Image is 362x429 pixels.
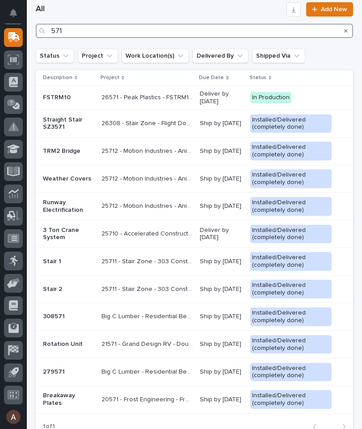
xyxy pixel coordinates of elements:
div: Installed/Delivered (completely done) [250,280,332,299]
p: Description [43,73,72,83]
tr: Stair 225711 - Stair Zone - 303 Construction - SZ335825711 - Stair Zone - 303 Construction - SZ33... [36,275,353,303]
p: Ship by [DATE] [200,258,243,265]
tr: Runway Electrification25712 - Motion Industries - Animal Kingdom - TRM2 Bridge25712 - Motion Indu... [36,193,353,220]
p: Deliver by [DATE] [200,90,243,105]
p: Big C Lumber - Residential Beams [101,366,194,376]
div: Notifications [11,9,23,23]
p: Due Date [199,73,224,83]
p: Ship by [DATE] [200,368,243,376]
tr: 279571Big C Lumber - Residential BeamsBig C Lumber - Residential Beams Ship by [DATE]Installed/De... [36,358,353,386]
p: 308571 [43,313,94,320]
tr: Breakaway Plates20571 - Frost Engineering - Frost Signs Breakaway plates20571 - Frost Engineering... [36,386,353,413]
p: Stair 1 [43,258,94,265]
button: Work Location(s) [122,49,189,63]
p: Rotation Unit [43,341,94,348]
p: 26308 - Stair Zone - Flight Doctor West - 🤖 E-Commerce Stair Order [101,118,194,127]
p: Big C Lumber - Residential Beams [101,311,194,320]
div: Installed/Delivered (completely done) [250,335,332,354]
button: Shipped Via [252,49,305,63]
p: 279571 [43,368,94,376]
p: Ship by [DATE] [200,341,243,348]
tr: Straight Stair SZ357126308 - Stair Zone - Flight Doctor West - 🤖 E-Commerce Stair Order26308 - St... [36,109,353,137]
h1: All [36,4,283,15]
button: Status [36,49,74,63]
p: Ship by [DATE] [200,147,243,155]
p: FSTRM10 [43,94,94,101]
div: Installed/Delivered (completely done) [250,225,332,244]
tr: Rotation Unit21571 - Grand Design RV - Double Fifth Wheel Rotation Unit21571 - Grand Design RV - ... [36,331,353,358]
div: Installed/Delivered (completely done) [250,142,332,160]
p: 25712 - Motion Industries - Animal Kingdom - TRM2 Bridge [101,146,194,155]
p: Ship by [DATE] [200,396,243,404]
tr: TRM2 Bridge25712 - Motion Industries - Animal Kingdom - TRM2 Bridge25712 - Motion Industries - An... [36,137,353,165]
p: Ship by [DATE] [200,120,243,127]
p: Deliver by [DATE] [200,227,243,242]
p: 3 Ton Crane System [43,227,94,242]
button: Project [78,49,118,63]
tr: FSTRM1026571 - Peak Plastics - FSTRM10T26571 - Peak Plastics - FSTRM10T Deliver by [DATE]In Produ... [36,86,353,110]
tr: 3 Ton Crane System25710 - Accelerated Construction Services - 3 Ton Crane System25710 - Accelerat... [36,220,353,248]
p: Status [249,73,266,83]
div: Installed/Delivered (completely done) [250,169,332,188]
div: Installed/Delivered (completely done) [250,197,332,216]
p: 25712 - Motion Industries - Animal Kingdom - TRM2 Bridge [101,173,194,183]
a: Add New [306,2,353,17]
span: Add New [321,6,347,13]
p: Project [101,73,119,83]
p: 25712 - Motion Industries - Animal Kingdom - TRM2 Bridge [101,201,194,210]
p: Runway Electrification [43,199,94,214]
tr: Stair 125711 - Stair Zone - 303 Construction - SZ335825711 - Stair Zone - 303 Construction - SZ33... [36,248,353,275]
p: Ship by [DATE] [200,286,243,293]
tr: Weather Covers25712 - Motion Industries - Animal Kingdom - TRM2 Bridge25712 - Motion Industries -... [36,165,353,193]
button: Delivered By [193,49,248,63]
p: TRM2 Bridge [43,147,94,155]
button: users-avatar [4,408,23,426]
div: Installed/Delivered (completely done) [250,363,332,382]
p: Ship by [DATE] [200,202,243,210]
p: Weather Covers [43,175,94,183]
p: 25711 - Stair Zone - 303 Construction - SZ3358 [101,284,194,293]
p: Breakaway Plates [43,392,94,407]
p: 26571 - Peak Plastics - FSTRM10T [101,92,194,101]
p: 25711 - Stair Zone - 303 Construction - SZ3358 [101,256,194,265]
p: 25710 - Accelerated Construction Services - 3 Ton Crane System [101,228,194,238]
input: Search [36,24,353,38]
p: Ship by [DATE] [200,175,243,183]
div: In Production [250,92,291,103]
div: Installed/Delivered (completely done) [250,252,332,271]
tr: 308571Big C Lumber - Residential BeamsBig C Lumber - Residential Beams Ship by [DATE]Installed/De... [36,303,353,331]
div: Installed/Delivered (completely done) [250,307,332,326]
p: Stair 2 [43,286,94,293]
div: Installed/Delivered (completely done) [250,390,332,409]
button: Notifications [4,4,23,22]
p: 20571 - Frost Engineering - Frost Signs Breakaway plates [101,394,194,404]
p: Straight Stair SZ3571 [43,116,94,131]
p: 21571 - Grand Design RV - Double Fifth Wheel Rotation Unit [101,339,194,348]
div: Installed/Delivered (completely done) [250,114,332,133]
p: Ship by [DATE] [200,313,243,320]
